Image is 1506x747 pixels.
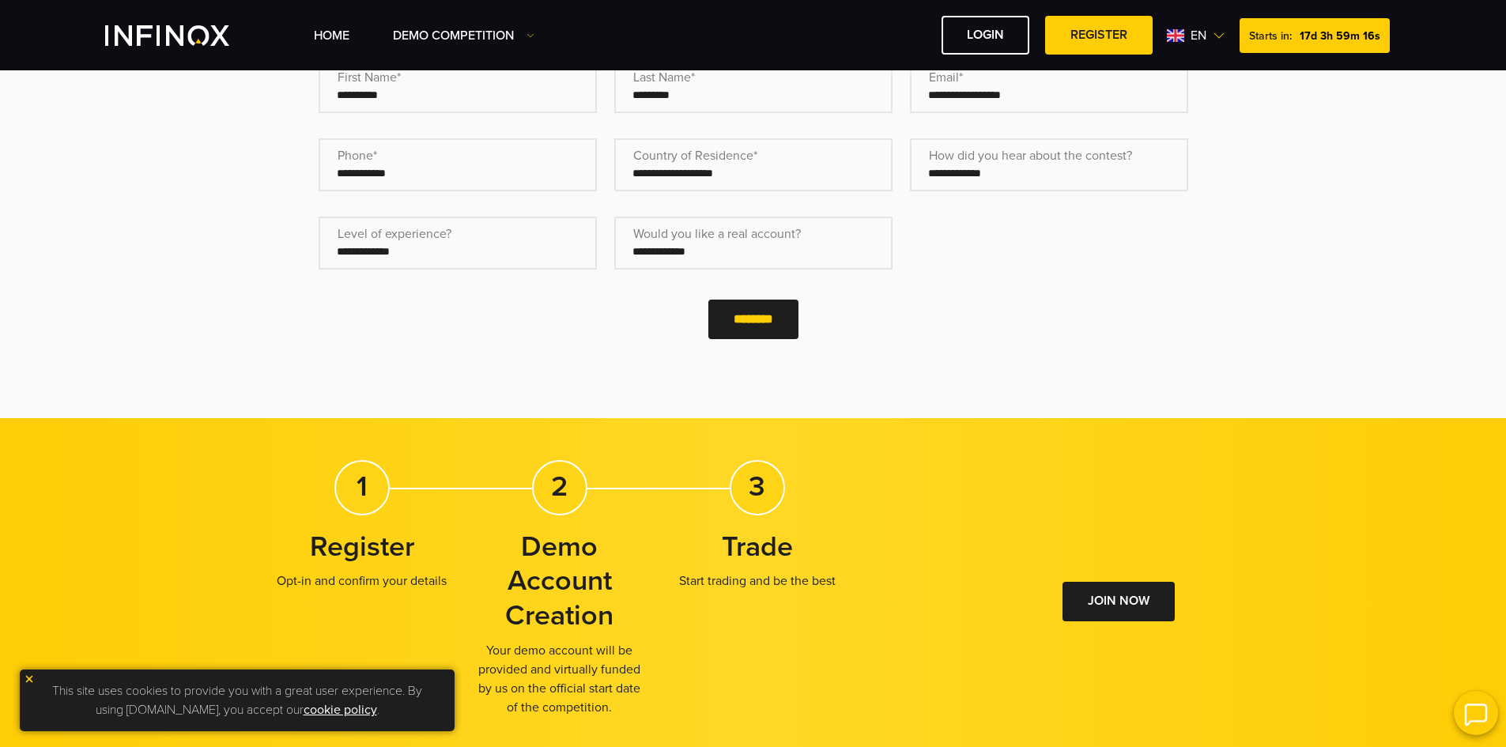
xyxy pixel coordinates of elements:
a: LOGIN [942,16,1029,55]
img: open convrs live chat [1454,691,1498,735]
strong: 2 [551,470,568,504]
strong: Trade [722,530,793,564]
p: Start trading and be the best [666,572,848,590]
a: REGISTER [1045,16,1153,55]
img: Dropdown [527,32,534,40]
strong: 3 [749,470,765,504]
span: en [1184,26,1213,45]
a: INFINOX Vite [105,25,266,46]
a: Home [314,26,349,45]
strong: Demo Account Creation [505,530,613,633]
strong: 1 [357,470,368,504]
a: cookie policy [304,702,377,718]
a: Demo Competition [393,26,534,45]
a: JOIN NOW [1063,582,1175,621]
p: This site uses cookies to provide you with a great user experience. By using [DOMAIN_NAME], you a... [28,677,447,723]
span: 17d 3h 59m 16s [1300,29,1380,43]
p: Opt-in and confirm your details [271,572,453,590]
img: yellow close icon [24,673,35,685]
span: Starts in: [1249,29,1292,43]
p: Your demo account will be provided and virtually funded by us on the official start date of the c... [469,641,651,717]
strong: Register [310,530,414,564]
